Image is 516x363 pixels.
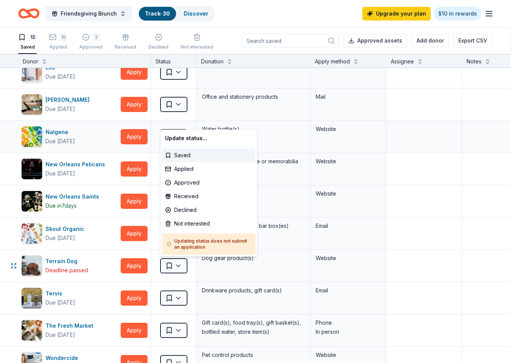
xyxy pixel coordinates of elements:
button: Apply [121,323,148,338]
div: Due [DATE] [46,169,75,178]
div: 15 [60,33,67,41]
div: [PERSON_NAME] [46,95,93,104]
div: Applied [49,44,67,50]
div: Website [316,350,381,360]
a: Home [18,5,39,22]
div: Due [DATE] [46,298,75,307]
img: Image for Mead [22,94,42,115]
div: Donor [23,57,38,66]
div: Terrain Dog [46,257,88,266]
div: Notes [467,57,481,66]
div: Due [DATE] [46,72,75,81]
div: Wondercide [46,354,81,363]
input: Search saved [242,34,339,47]
div: Assignee [391,57,414,66]
div: Status [151,54,197,68]
a: Discover [184,10,208,17]
div: Received [115,44,136,50]
div: New Orleans Saints [46,192,102,201]
button: Apply [121,226,148,241]
div: Received [162,189,255,203]
button: Add donor [412,34,449,47]
div: Website [316,125,381,134]
div: Gift card(s), food tray(s), gift basket(s), bottled water, store item(s) [201,317,305,337]
img: Image for Tervis [22,288,42,308]
span: Friendsgiving Brunch [61,9,117,18]
a: Upgrade your plan [362,7,431,21]
a: Track· 30 [145,10,170,17]
div: Due in 7 days [46,201,77,210]
div: Website [316,254,381,263]
div: Pet control products [201,350,305,360]
img: Image for Ello [22,62,42,82]
div: Donation [201,57,223,66]
div: Skout Organic [46,224,87,234]
button: Apply [121,161,148,177]
button: Apply [121,290,148,306]
div: Water bottle(s) [201,124,305,134]
div: Nalgene [46,128,75,137]
div: Declined [162,203,255,217]
button: Apply [121,65,148,80]
div: Due [DATE] [46,137,75,146]
div: In person [316,327,381,336]
div: Saved [162,148,255,162]
div: Applied [162,162,255,176]
button: Export CSV [453,34,492,47]
button: Apply [121,258,148,273]
div: Due [DATE] [46,330,75,339]
div: Approved [79,44,102,50]
button: Apply [121,194,148,209]
div: Email [316,286,381,295]
div: The Fresh Market [46,321,96,330]
div: Website [316,189,381,198]
div: Email [316,221,381,230]
a: $10 in rewards [434,7,481,21]
button: Apply [121,97,148,112]
div: Saved [18,44,37,50]
h5: Updating status does not submit an application [167,238,251,250]
div: Phone [316,318,381,327]
img: Image for New Orleans Saints [22,191,42,211]
button: Apply [121,129,148,144]
div: Due [DATE] [46,234,75,243]
div: Deadline passed [46,266,88,275]
button: Approved assets [343,34,407,47]
div: New Orleans Pelicans [46,160,108,169]
div: Not interested [181,44,213,50]
div: Not interested [162,217,255,230]
img: Image for The Fresh Market [22,320,42,341]
div: Mail [316,92,381,101]
img: Image for Terrain Dog [22,256,42,276]
div: Office and stationery products [201,92,305,102]
div: Tervis [46,289,75,298]
img: Image for New Orleans Pelicans [22,159,42,179]
div: Dog gear product(s) [201,253,305,264]
div: 2 [93,33,100,41]
div: Apply method [315,57,350,66]
div: Due [DATE] [46,104,75,114]
div: Declined [148,44,168,50]
img: Image for Nalgene [22,126,42,147]
img: Image for Skout Organic [22,223,42,244]
div: Update status... [162,131,255,145]
div: Drinkware products, gift card(s) [201,285,305,296]
div: Approved [162,176,255,189]
div: Website [316,157,381,166]
div: 12 [29,33,37,41]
